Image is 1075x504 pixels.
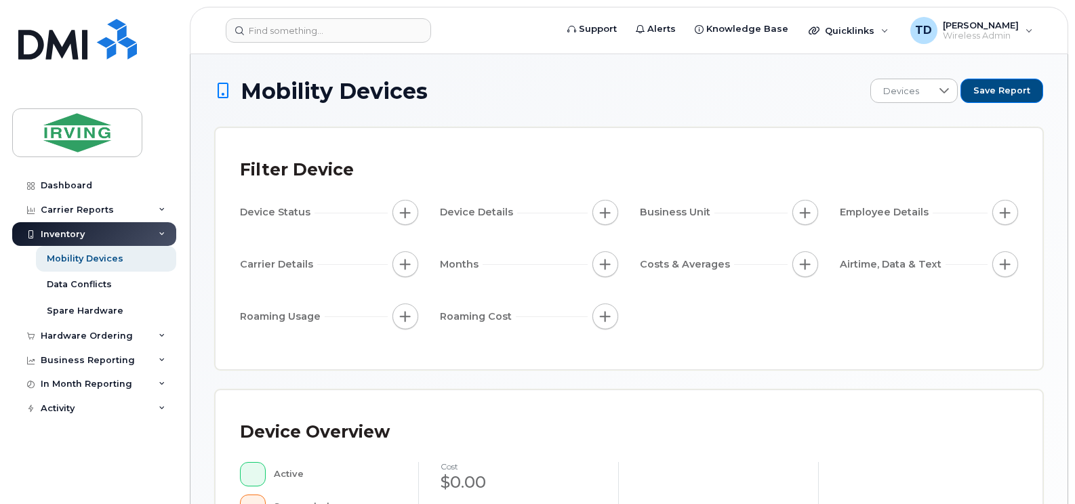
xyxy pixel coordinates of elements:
[640,205,714,219] span: Business Unit
[240,415,390,450] div: Device Overview
[441,462,596,471] h4: cost
[640,257,734,272] span: Costs & Averages
[441,471,596,494] div: $0.00
[240,310,325,324] span: Roaming Usage
[240,152,354,188] div: Filter Device
[240,205,315,219] span: Device Status
[840,205,933,219] span: Employee Details
[440,310,516,324] span: Roaming Cost
[440,257,483,272] span: Months
[240,257,317,272] span: Carrier Details
[871,79,931,104] span: Devices
[960,79,1043,103] button: Save Report
[973,85,1030,97] span: Save Report
[440,205,517,219] span: Device Details
[840,257,946,272] span: Airtime, Data & Text
[241,79,428,103] span: Mobility Devices
[274,462,397,486] div: Active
